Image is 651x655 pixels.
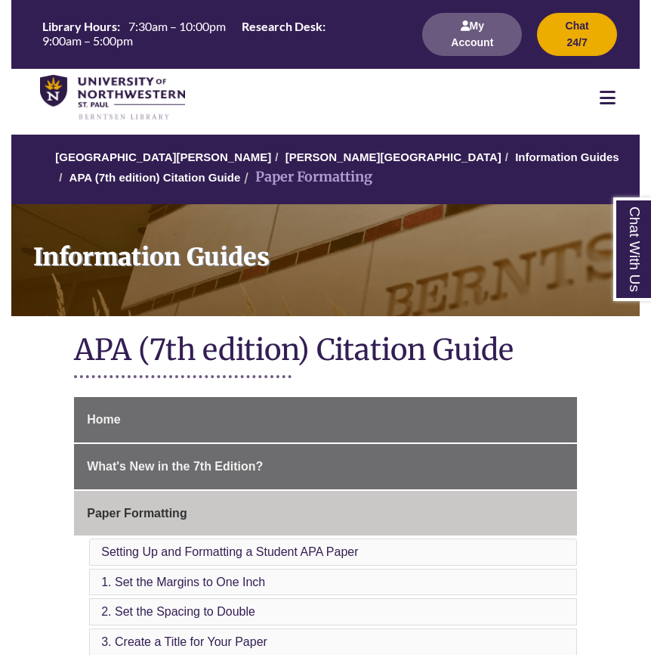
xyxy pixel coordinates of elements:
a: My Account [422,36,522,48]
span: What's New in the 7th Edition? [87,460,263,473]
a: Home [74,397,577,442]
span: Paper Formatting [87,507,187,520]
a: Information Guides [515,151,619,163]
a: [GEOGRAPHIC_DATA][PERSON_NAME] [55,151,271,163]
table: Hours Today [36,17,405,49]
h1: APA (7th edition) Citation Guide [74,331,577,371]
span: 7:30am – 10:00pm [128,19,226,33]
a: What's New in the 7th Edition? [74,444,577,489]
a: Paper Formatting [74,491,577,536]
h1: Information Guides [23,204,640,296]
span: Home [87,413,120,426]
a: 3. Create a Title for Your Paper [101,635,267,648]
button: Chat 24/7 [537,13,617,56]
a: Hours Today [36,17,405,51]
th: Library Hours: [36,17,122,34]
button: My Account [422,13,522,56]
img: UNWSP Library Logo [40,75,185,121]
li: Paper Formatting [240,166,372,188]
a: APA (7th edition) Citation Guide [69,171,241,184]
a: [PERSON_NAME][GEOGRAPHIC_DATA] [285,151,501,163]
a: Setting Up and Formatting a Student APA Paper [101,545,358,558]
a: 1. Set the Margins to One Inch [101,576,265,588]
a: 2. Set the Spacing to Double [101,605,255,618]
span: 9:00am – 5:00pm [42,33,133,48]
a: Chat 24/7 [537,36,617,48]
th: Research Desk: [236,17,328,34]
a: Information Guides [11,204,640,316]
